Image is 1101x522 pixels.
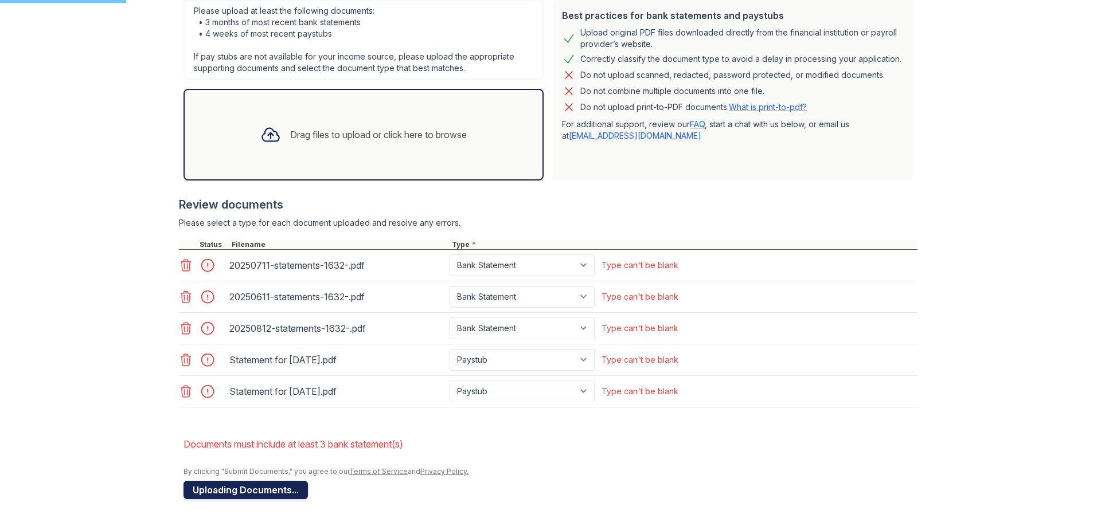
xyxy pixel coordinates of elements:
div: Do not combine multiple documents into one file. [580,84,764,98]
div: Drag files to upload or click here to browse [290,128,467,142]
p: For additional support, review our , start a chat with us below, or email us at [562,119,904,142]
div: Best practices for bank statements and paystubs [562,9,904,22]
div: Type can't be blank [602,354,678,366]
div: By clicking "Submit Documents," you agree to our and [183,467,918,476]
div: Statement for [DATE].pdf [229,351,445,369]
a: What is print-to-pdf? [729,102,807,112]
a: [EMAIL_ADDRESS][DOMAIN_NAME] [569,131,701,140]
button: Uploading Documents... [183,481,308,499]
div: 20250812-statements-1632-.pdf [229,319,445,337]
li: Documents must include at least 3 bank statement(s) [183,433,918,456]
div: Type [450,240,918,249]
div: Type can't be blank [602,323,678,334]
a: Privacy Policy. [420,467,468,476]
div: Type can't be blank [602,260,678,271]
p: Do not upload print-to-PDF documents. [580,101,807,113]
a: Terms of Service [349,467,408,476]
div: Status [197,240,229,249]
div: 20250711-statements-1632-.pdf [229,256,445,274]
a: FAQ [690,119,705,129]
div: Type can't be blank [602,291,678,303]
div: Statement for [DATE].pdf [229,382,445,401]
div: Filename [229,240,450,249]
div: Type can't be blank [602,386,678,397]
div: Do not upload scanned, redacted, password protected, or modified documents. [580,68,885,82]
div: Review documents [179,197,918,213]
div: Upload original PDF files downloaded directly from the financial institution or payroll provider’... [580,27,904,50]
div: 20250611-statements-1632-.pdf [229,288,445,306]
div: Correctly classify the document type to avoid a delay in processing your application. [580,52,901,66]
div: Please select a type for each document uploaded and resolve any errors. [179,217,918,229]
